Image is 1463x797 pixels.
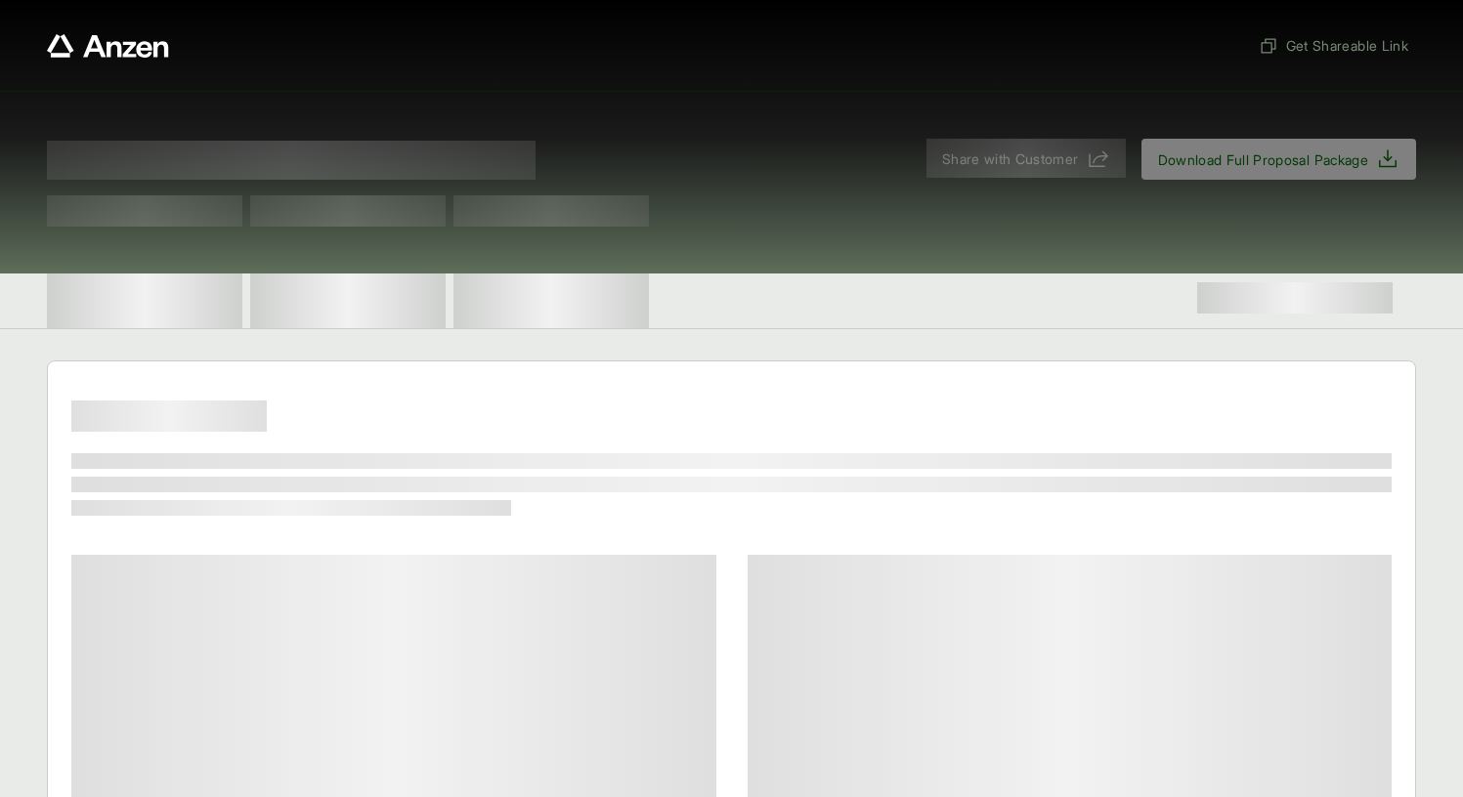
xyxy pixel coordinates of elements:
span: Test [47,195,242,227]
span: Test [250,195,446,227]
span: Share with Customer [942,148,1079,169]
span: Proposal for [47,141,536,180]
span: Test [453,195,649,227]
button: Get Shareable Link [1251,27,1416,63]
a: Anzen website [47,34,169,58]
span: Get Shareable Link [1259,35,1408,56]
